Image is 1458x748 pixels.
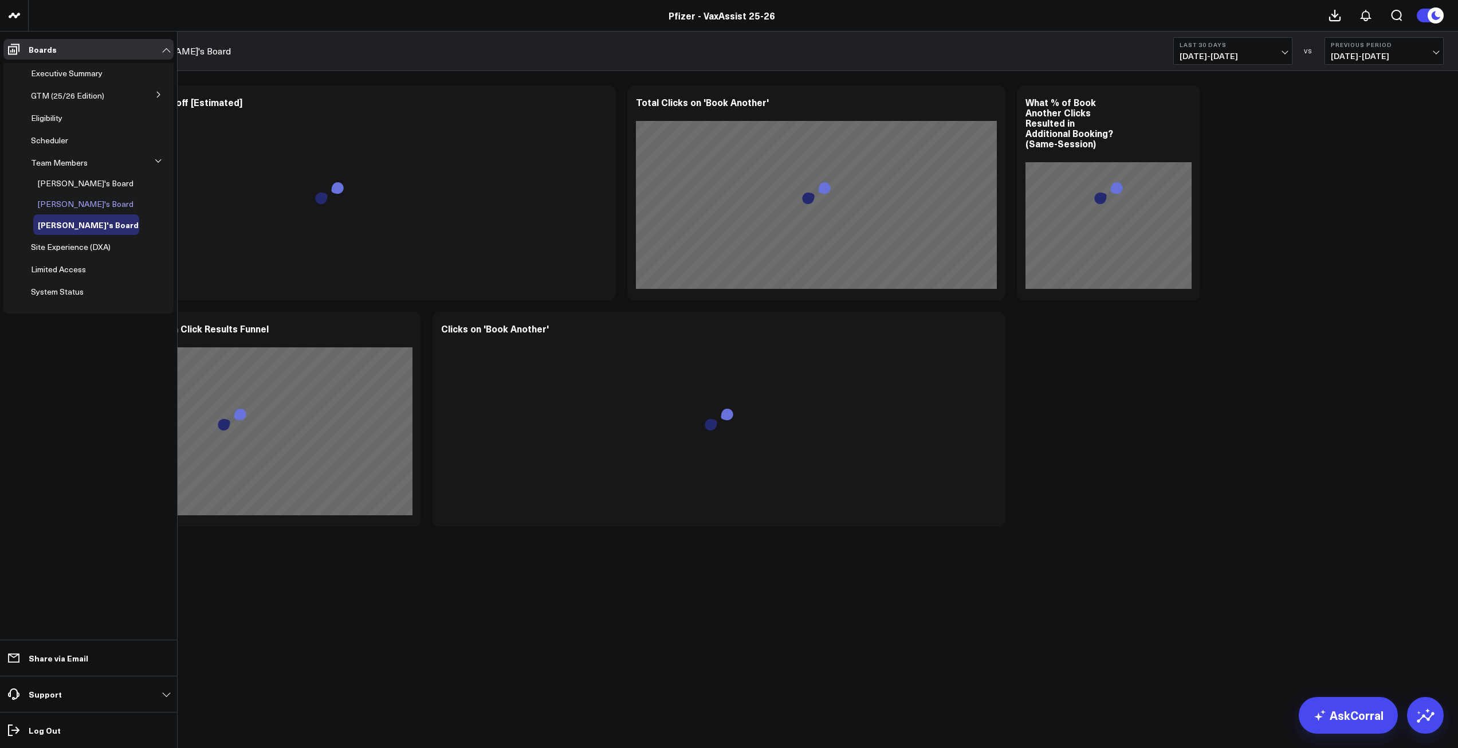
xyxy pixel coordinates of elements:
a: [PERSON_NAME]'s Board [38,199,133,209]
p: Support [29,690,62,699]
p: Log Out [29,726,61,735]
a: Eligibility [31,113,62,123]
a: [PERSON_NAME]'s Board [38,220,139,229]
div: VS [1298,48,1319,54]
a: Scheduler [31,136,68,145]
a: Executive Summary [31,69,103,78]
a: Pfizer - VaxAssist 25-26 [669,9,775,22]
a: Log Out [3,720,174,741]
p: Boards [29,45,57,54]
p: Share via Email [29,653,88,663]
button: Previous Period[DATE]-[DATE] [1325,37,1444,65]
span: [PERSON_NAME]'s Board [38,219,139,230]
a: System Status [31,287,84,296]
span: Limited Access [31,264,86,275]
a: GTM (25/26 Edition) [31,91,104,100]
b: Last 30 Days [1180,41,1286,48]
b: Previous Period [1331,41,1437,48]
span: [PERSON_NAME]'s Board [38,198,133,209]
a: Team Members [31,158,88,167]
span: [DATE] - [DATE] [1331,52,1437,61]
div: Clicks on 'Book Another' [441,322,549,335]
span: Scheduler [31,135,68,146]
span: Team Members [31,157,88,168]
a: Site Experience (DXA) [31,242,111,252]
span: [PERSON_NAME]'s Board [38,178,133,189]
span: Executive Summary [31,68,103,79]
span: [DATE] - [DATE] [1180,52,1286,61]
a: AskCorral [1299,697,1398,734]
span: GTM (25/26 Edition) [31,90,104,101]
span: System Status [31,286,84,297]
a: [PERSON_NAME]'s Board [38,179,133,188]
button: Last 30 Days[DATE]-[DATE] [1173,37,1292,65]
a: Limited Access [31,265,86,274]
div: What % of Book Another Clicks Resulted in Additional Booking? (Same-Session) [1025,96,1113,150]
span: Eligibility [31,112,62,123]
div: Total Clicks on 'Book Another' [636,96,769,108]
span: Site Experience (DXA) [31,241,111,252]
